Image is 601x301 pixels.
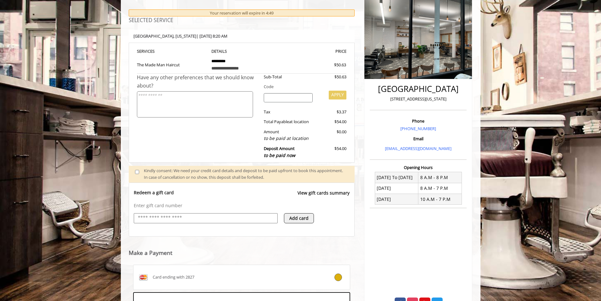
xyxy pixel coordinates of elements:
button: APPLY [329,91,346,99]
div: $50.63 [317,74,346,80]
div: Have any other preferences that we should know about? [137,74,259,90]
td: [DATE] [375,183,418,194]
h3: Opening Hours [370,165,467,170]
img: MASTERCARD [138,272,148,282]
div: $54.00 [317,118,346,125]
span: to be paid now [264,152,295,158]
span: at location [289,119,309,124]
p: Enter gift card number [134,202,350,209]
td: 8 A.M - 7 P.M [418,183,462,194]
td: [DATE] [375,194,418,205]
div: Amount [259,129,317,142]
span: , [US_STATE] [174,33,196,39]
p: Redeem a gift card [134,190,174,196]
div: Kindly consent: We need your credit card details and deposit to be paid upfront to book this appo... [144,167,348,181]
div: Code [259,83,346,90]
a: [EMAIL_ADDRESS][DOMAIN_NAME] [385,146,451,151]
th: DETAILS [207,48,277,55]
label: Make a Payment [129,250,172,256]
div: to be paid at location [264,135,313,142]
h3: Phone [371,119,465,123]
div: Your reservation will expire in 4:49 [129,9,355,17]
span: S [152,48,155,54]
p: [STREET_ADDRESS][US_STATE] [371,96,465,102]
h3: SELECTED SERVICE [129,18,355,23]
div: Tax [259,109,317,115]
a: [PHONE_NUMBER] [400,126,436,131]
td: 8 A.M - 8 P.M [418,172,462,183]
b: Deposit Amount [264,146,295,158]
td: The Made Man Haircut [137,55,207,74]
div: Sub-Total [259,74,317,80]
td: [DATE] To [DATE] [375,172,418,183]
b: [GEOGRAPHIC_DATA] | [DATE] 8:20 AM [133,33,227,39]
div: $54.00 [317,145,346,159]
div: $3.37 [317,109,346,115]
a: View gift cards summary [298,190,350,202]
div: Total Payable [259,118,317,125]
h3: Email [371,136,465,141]
th: PRICE [277,48,347,55]
h2: [GEOGRAPHIC_DATA] [371,84,465,93]
span: Card ending with 2827 [153,274,194,280]
th: SERVICE [137,48,207,55]
td: 10 A.M - 7 P.M [418,194,462,205]
button: Add card [284,213,314,223]
div: $0.00 [317,129,346,142]
div: $50.63 [311,62,346,68]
